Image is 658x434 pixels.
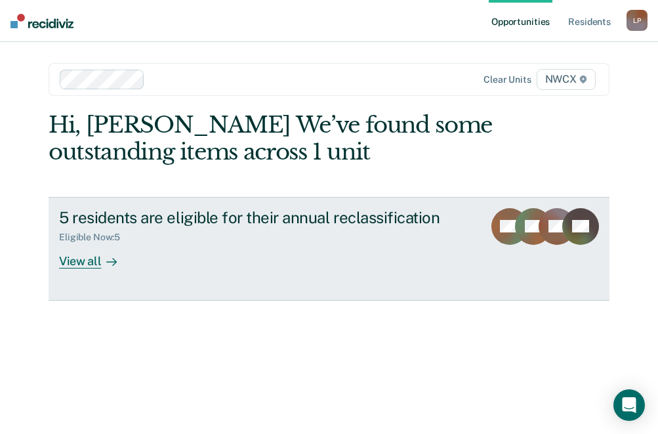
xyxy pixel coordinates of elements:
div: Eligible Now : 5 [59,232,131,243]
div: L P [627,10,648,31]
div: View all [59,243,133,269]
a: 5 residents are eligible for their annual reclassificationEligible Now:5View all [49,197,609,301]
span: NWCX [537,69,596,90]
button: LP [627,10,648,31]
div: Open Intercom Messenger [613,389,645,421]
div: 5 residents are eligible for their annual reclassification [59,208,473,227]
div: Clear units [483,74,531,85]
div: Hi, [PERSON_NAME] We’ve found some outstanding items across 1 unit [49,112,497,165]
img: Recidiviz [10,14,73,28]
